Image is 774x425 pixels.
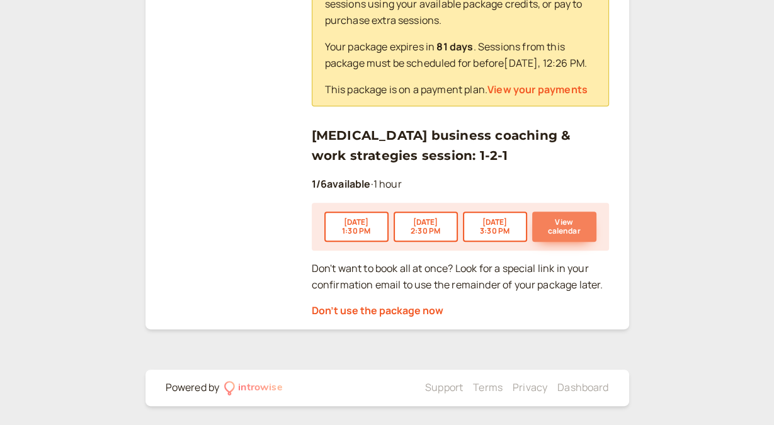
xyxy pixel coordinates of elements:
p: Don't want to book all at once? Look for a special link in your confirmation email to use the rem... [312,261,609,293]
p: This package is on a payment plan. [325,82,596,98]
a: Dashboard [557,380,608,394]
button: [DATE]3:30 PM [463,212,527,242]
a: introwise [224,380,283,396]
a: Privacy [513,380,547,394]
h3: [MEDICAL_DATA] business coaching & work strategies session: 1-2-1 [312,125,609,166]
p: Your package expires in . Sessions from this package must be scheduled for before [DATE] , 12:26 ... [325,39,596,72]
b: 81 days [436,40,473,54]
p: 1 hour [312,176,609,193]
button: [DATE]1:30 PM [324,212,389,242]
a: View your payments [487,82,588,96]
button: View calendar [532,212,596,242]
a: Support [425,380,463,394]
button: Don't use the package now [312,305,443,316]
span: · [370,177,373,191]
div: introwise [238,380,282,396]
a: Terms [473,380,503,394]
button: [DATE]2:30 PM [394,212,458,242]
div: Powered by [166,380,220,396]
b: 1 / 6 available [312,177,371,191]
